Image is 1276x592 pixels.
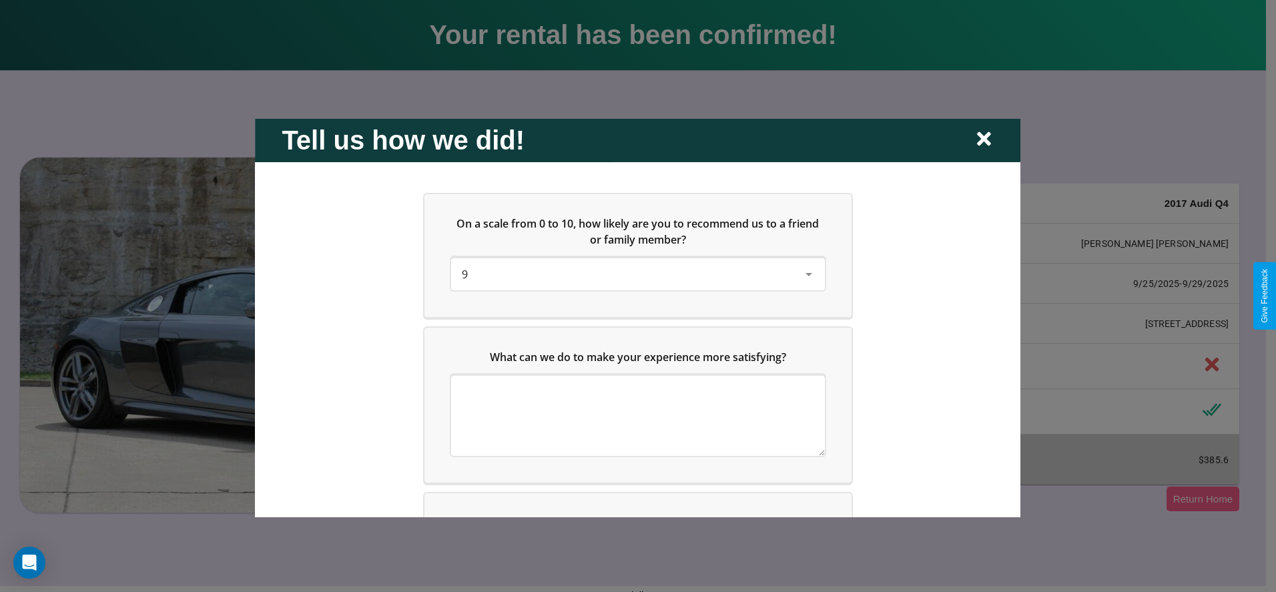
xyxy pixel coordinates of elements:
div: Open Intercom Messenger [13,547,45,579]
div: On a scale from 0 to 10, how likely are you to recommend us to a friend or family member? [424,194,852,316]
span: 9 [462,266,468,281]
h2: Tell us how we did! [282,125,525,155]
span: On a scale from 0 to 10, how likely are you to recommend us to a friend or family member? [457,216,822,246]
span: Which of the following features do you value the most in a vehicle? [464,515,803,529]
h5: On a scale from 0 to 10, how likely are you to recommend us to a friend or family member? [451,215,825,247]
span: What can we do to make your experience more satisfying? [490,349,786,364]
div: Give Feedback [1260,269,1269,323]
div: On a scale from 0 to 10, how likely are you to recommend us to a friend or family member? [451,258,825,290]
